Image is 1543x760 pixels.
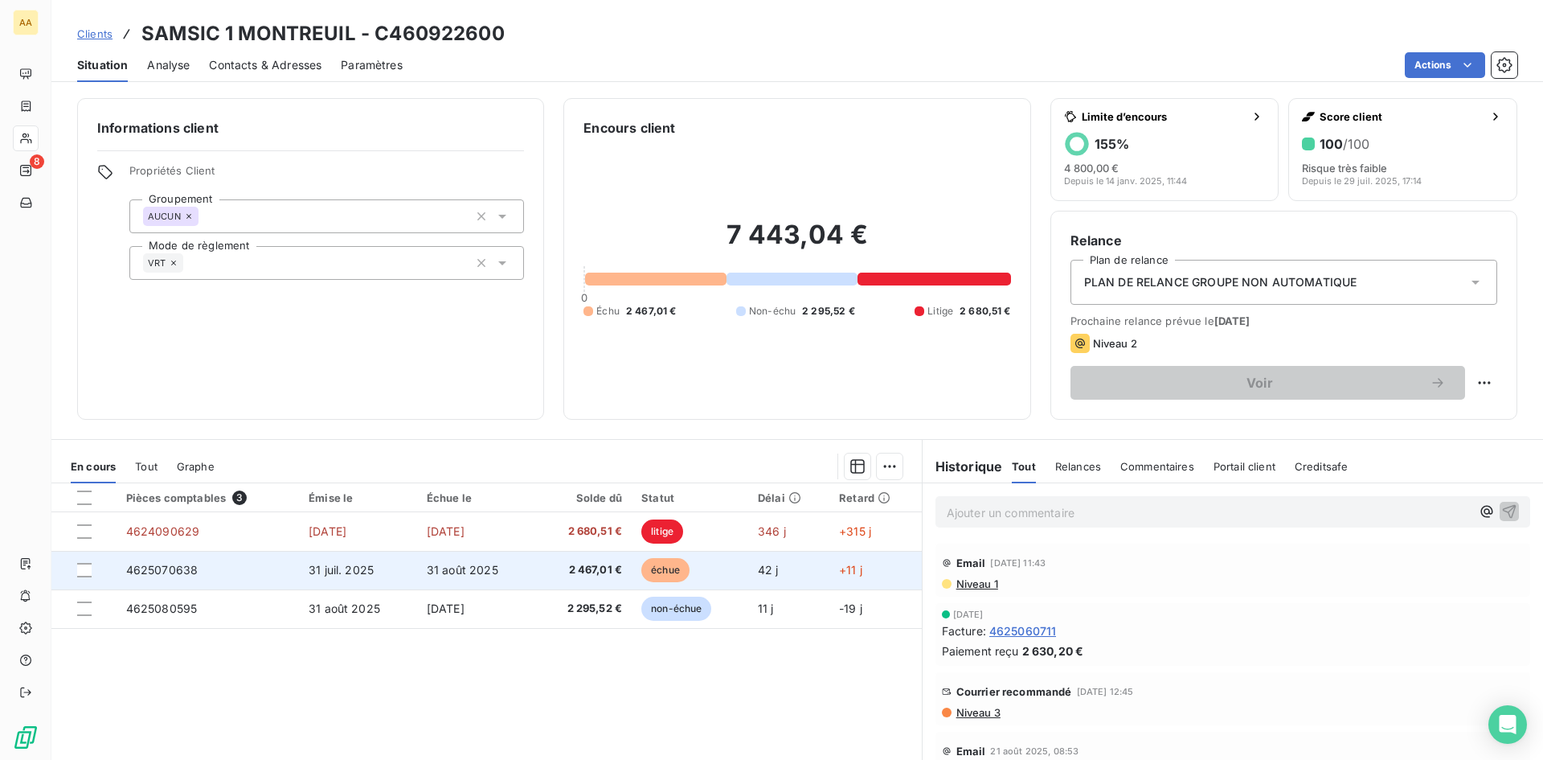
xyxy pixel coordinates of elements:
span: +11 j [839,563,862,577]
span: AUCUN [148,212,181,221]
span: Niveau 1 [955,577,998,590]
h6: Informations client [97,118,524,138]
span: Niveau 2 [1093,337,1137,350]
span: 2 680,51 € [545,524,622,540]
div: AA [13,10,39,35]
span: /100 [1343,136,1369,152]
span: non-échue [641,597,711,621]
span: -19 j [839,602,862,615]
span: 2 295,52 € [802,304,855,318]
span: 2 467,01 € [626,304,677,318]
span: [DATE] 11:43 [990,558,1046,568]
span: Clients [77,27,113,40]
span: Propriétés Client [129,164,524,187]
span: 4 800,00 € [1064,162,1119,175]
button: Voir [1070,366,1465,400]
span: Analyse [147,57,190,73]
span: 11 j [758,602,774,615]
span: 2 680,51 € [960,304,1011,318]
span: 4625060711 [989,622,1057,639]
span: Voir [1090,376,1430,389]
span: Facture : [942,622,986,639]
button: Limite d’encours155%4 800,00 €Depuis le 14 janv. 2025, 11:44 [1050,98,1279,201]
span: Courrier recommandé [956,685,1072,698]
span: 2 630,20 € [1022,643,1084,659]
span: 346 j [758,524,786,538]
h6: 155 % [1095,136,1129,152]
span: 4625080595 [126,602,198,615]
h3: SAMSIC 1 MONTREUIL - C460922600 [141,19,505,48]
span: [DATE] 12:45 [1077,687,1134,696]
span: [DATE] [427,602,465,615]
div: Pièces comptables [126,491,289,505]
span: Score client [1320,110,1483,123]
span: En cours [71,460,116,473]
div: Échue le [427,491,526,504]
span: Prochaine relance prévue le [1070,314,1497,327]
button: Actions [1405,52,1485,78]
span: Creditsafe [1295,460,1349,473]
span: 2 295,52 € [545,601,622,617]
span: Paiement reçu [942,643,1019,659]
span: Tout [1012,460,1036,473]
span: Paramètres [341,57,403,73]
input: Ajouter une valeur [183,256,196,270]
span: Litige [927,304,953,318]
span: Email [956,745,986,758]
input: Ajouter une valeur [199,209,211,224]
span: Contacts & Adresses [209,57,321,73]
span: 21 août 2025, 08:53 [990,746,1078,756]
span: 4625070638 [126,563,199,577]
span: [DATE] [309,524,346,538]
span: 31 août 2025 [309,602,380,615]
span: Échu [596,304,620,318]
span: 31 août 2025 [427,563,498,577]
span: 4624090629 [126,524,200,538]
span: Risque très faible [1302,162,1387,175]
div: Statut [641,491,739,504]
span: Situation [77,57,128,73]
span: Graphe [177,460,215,473]
span: 3 [232,491,247,505]
span: Limite d’encours [1082,110,1245,123]
div: Open Intercom Messenger [1488,705,1527,744]
h2: 7 443,04 € [583,219,1010,267]
span: 8 [30,154,44,169]
span: Portail client [1214,460,1275,473]
span: Niveau 3 [955,706,1001,719]
span: [DATE] [427,524,465,538]
div: Retard [839,491,911,504]
h6: Historique [923,457,1003,476]
span: 0 [581,291,587,304]
img: Logo LeanPay [13,725,39,750]
span: Commentaires [1120,460,1194,473]
span: PLAN DE RELANCE GROUPE NON AUTOMATIQUE [1084,274,1357,290]
span: 31 juil. 2025 [309,563,374,577]
div: Émise le [309,491,407,504]
span: 42 j [758,563,779,577]
a: Clients [77,26,113,42]
div: Délai [758,491,820,504]
h6: Encours client [583,118,675,138]
span: Email [956,557,986,569]
span: échue [641,558,690,582]
span: Tout [135,460,158,473]
div: Solde dû [545,491,622,504]
span: Relances [1055,460,1101,473]
span: 2 467,01 € [545,562,622,578]
span: [DATE] [953,610,984,619]
span: VRT [148,258,166,268]
h6: 100 [1320,136,1369,152]
button: Score client100/100Risque très faibleDepuis le 29 juil. 2025, 17:14 [1288,98,1517,201]
span: litige [641,520,683,544]
span: Non-échu [749,304,796,318]
span: [DATE] [1214,314,1250,327]
h6: Relance [1070,231,1497,250]
span: Depuis le 29 juil. 2025, 17:14 [1302,176,1422,186]
span: +315 j [839,524,871,538]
